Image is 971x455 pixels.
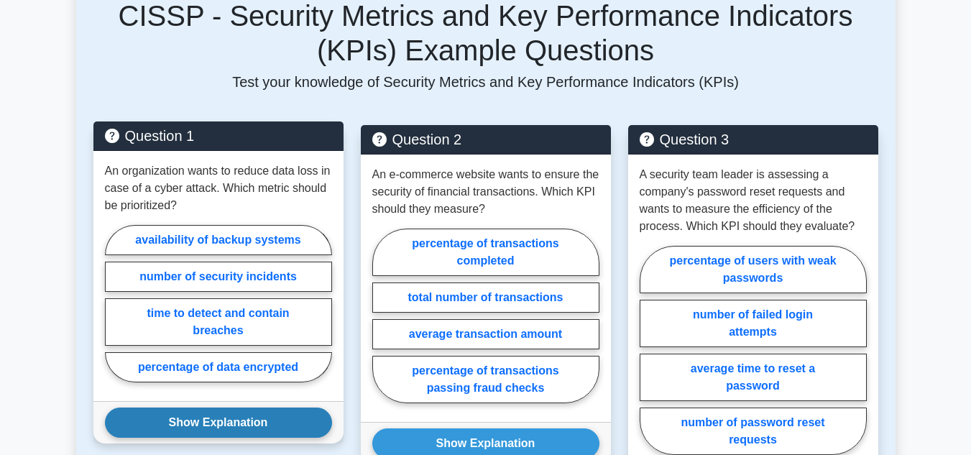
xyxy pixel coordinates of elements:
[372,166,599,218] p: An e-commerce website wants to ensure the security of financial transactions. Which KPI should th...
[105,352,332,382] label: percentage of data encrypted
[105,298,332,346] label: time to detect and contain breaches
[372,356,599,403] label: percentage of transactions passing fraud checks
[640,246,867,293] label: percentage of users with weak passwords
[640,408,867,455] label: number of password reset requests
[105,262,332,292] label: number of security incidents
[372,131,599,148] h5: Question 2
[105,408,332,438] button: Show Explanation
[640,300,867,347] label: number of failed login attempts
[105,127,332,144] h5: Question 1
[105,225,332,255] label: availability of backup systems
[372,229,599,276] label: percentage of transactions completed
[93,73,878,91] p: Test your knowledge of Security Metrics and Key Performance Indicators (KPIs)
[105,162,332,214] p: An organization wants to reduce data loss in case of a cyber attack. Which metric should be prior...
[640,131,867,148] h5: Question 3
[372,319,599,349] label: average transaction amount
[640,166,867,235] p: A security team leader is assessing a company's password reset requests and wants to measure the ...
[640,354,867,401] label: average time to reset a password
[372,282,599,313] label: total number of transactions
